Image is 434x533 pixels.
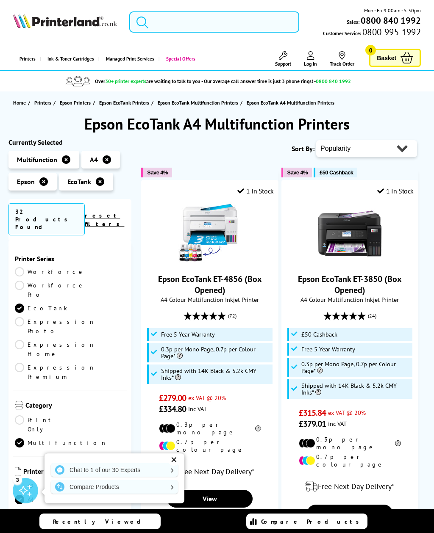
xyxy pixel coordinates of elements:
li: 0.3p per mono page [159,421,261,436]
span: Epson EcoTank A4 Multifunction Printers [247,99,334,106]
span: (72) [228,308,236,324]
span: Save 4% [147,169,167,176]
img: Printer Size [15,467,21,475]
span: Free 5 Year Warranty [161,331,215,338]
span: 0.3p per Mono Page, 0.7p per Colour Page* [301,361,410,374]
span: Save 4% [287,169,308,176]
span: £50 Cashback [301,331,337,338]
span: Customer Service: [323,28,421,37]
span: Basket [377,52,396,64]
a: Epson EcoTank ET-3850 (Box Opened) [318,258,381,267]
span: Support [275,61,291,67]
a: Home [13,98,28,107]
a: Multifunction [15,438,107,447]
span: inc VAT [328,420,347,428]
a: Compare Products [51,480,178,494]
a: Special Offers [159,48,200,70]
a: Epson EcoTank ET-3850 (Box Opened) [298,273,402,295]
span: Shipped with 14K Black & 5.2k CMY Inks* [301,382,410,396]
div: 1 In Stock [237,187,274,195]
img: Category [15,401,23,409]
span: Over are waiting to talk to you [95,78,200,84]
a: Log In [304,51,317,67]
span: A4 Colour Multifunction Inkjet Printer [286,295,414,304]
span: 0800 840 1992 [316,78,351,84]
a: 0800 840 1992 [359,17,421,25]
div: Currently Selected [8,138,131,146]
li: 0.7p per colour page [159,438,261,453]
a: Epson EcoTank ET-4856 (Box Opened) [158,273,262,295]
a: Basket 0 [369,49,421,67]
a: Managed Print Services [98,48,159,70]
a: Expression Premium [15,363,95,381]
a: Workforce Pro [15,281,85,299]
span: £379.01 [299,418,326,429]
span: inc VAT [188,405,207,413]
span: Printer Series [15,254,125,263]
span: A4 [90,155,98,164]
span: 30+ printer experts [105,78,146,84]
div: 1 In Stock [377,187,414,195]
a: Epson Printers [60,98,93,107]
span: ex VAT @ 20% [328,409,366,417]
a: Epson EcoTank ET-4856 (Box Opened) [178,258,242,267]
b: 0800 840 1992 [361,15,421,26]
div: modal_delivery [286,475,414,498]
span: Recently Viewed [53,518,149,525]
div: ✕ [168,454,180,466]
span: £315.84 [299,407,326,418]
a: View [307,505,393,522]
a: Print Only [15,415,70,434]
span: Sort By: [292,144,314,153]
span: Category [25,401,125,411]
button: £50 Cashback [314,168,357,177]
span: Free 5 Year Warranty [301,346,355,353]
a: Track Order [330,51,354,67]
a: A4 [15,495,70,504]
span: Epson EcoTank Printers [99,98,149,107]
a: Chat to 1 of our 30 Experts [51,463,178,477]
a: EcoTank [15,304,70,313]
a: Ink & Toner Cartridges [40,48,98,70]
span: £334.80 [159,403,186,414]
span: 0 [365,45,376,55]
a: Printers [34,98,53,107]
span: - Our average call answer time is just 3 phone rings! - [201,78,351,84]
a: Printers [13,48,40,70]
div: modal_delivery [146,460,274,483]
a: Workforce [15,267,85,276]
img: Printerland Logo [13,14,117,28]
a: View [167,490,253,508]
span: 0800 995 1992 [361,28,421,36]
a: Compare Products [246,514,367,529]
h1: Epson EcoTank A4 Multifunction Printers [8,114,426,134]
li: 0.3p per mono page [299,436,401,451]
a: reset filters [85,212,124,228]
span: Epson EcoTank Multifunction Printers [158,98,238,107]
li: 0.7p per colour page [299,453,401,468]
span: Sales: [347,18,359,26]
span: Printers [34,98,51,107]
a: Recently Viewed [39,514,160,529]
span: £279.00 [159,392,186,403]
img: Epson EcoTank ET-4856 (Box Opened) [178,202,242,265]
a: Epson EcoTank Multifunction Printers [158,98,240,107]
a: Epson EcoTank Printers [99,98,151,107]
span: Epson [17,177,35,186]
span: 32 Products Found [8,203,85,235]
span: Multifunction [17,155,57,164]
span: Shipped with 14K Black & 5.2k CMY Inks* [161,367,270,381]
span: Printer Size [23,467,125,477]
img: Epson EcoTank ET-3850 (Box Opened) [318,202,381,265]
span: (24) [368,308,376,324]
button: Save 4% [141,168,172,177]
span: Compare Products [261,518,364,525]
a: Support [275,51,291,67]
a: Expression Home [15,340,95,359]
span: 0.3p per Mono Page, 0.7p per Colour Page* [161,346,270,359]
span: Epson Printers [60,98,91,107]
span: EcoTank [67,177,91,186]
span: Ink & Toner Cartridges [47,48,94,70]
span: A4 Colour Multifunction Inkjet Printer [146,295,274,304]
span: ex VAT @ 20% [188,394,226,402]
